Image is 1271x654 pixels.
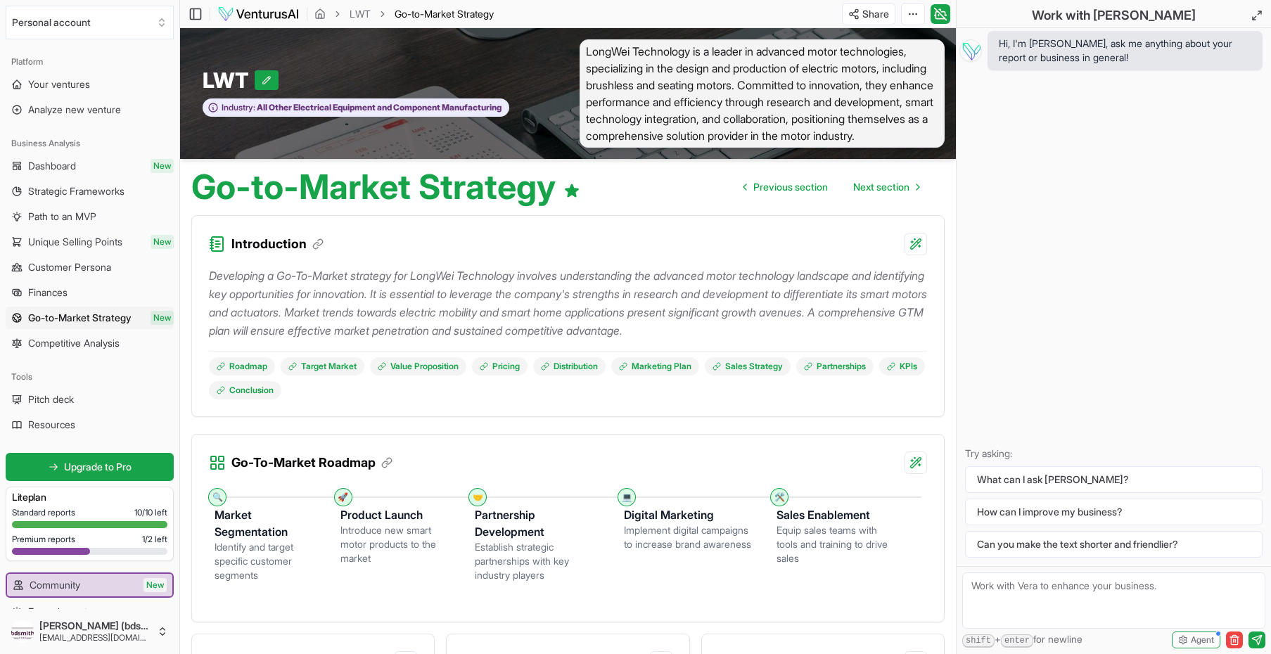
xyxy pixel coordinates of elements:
div: Platform [6,51,174,73]
a: Analyze new venture [6,98,174,121]
span: Next section [853,180,909,194]
h3: Lite plan [12,490,167,504]
button: Can you make the text shorter and friendlier? [965,531,1263,558]
h2: Work with [PERSON_NAME] [1032,6,1196,25]
span: Share [862,7,889,21]
kbd: shift [962,634,995,648]
span: 1 / 2 left [142,534,167,545]
span: New [151,311,174,325]
span: Analyze new venture [28,103,121,117]
span: 10 / 10 left [134,507,167,518]
a: Conclusion [209,381,281,399]
div: Tools [6,366,174,388]
a: Resources [6,413,174,436]
h3: Sales Enablement [777,506,899,523]
span: Go-to-Market Strategy [395,8,494,20]
span: + for newline [962,632,1082,648]
span: Premium reports [12,534,75,545]
span: LWT [203,68,255,93]
span: New [151,235,174,249]
img: logo [217,6,300,23]
span: Upgrade to Pro [64,460,132,474]
span: Unique Selling Points [28,235,122,249]
a: Competitive Analysis [6,332,174,354]
div: 🔍 [212,492,223,503]
button: Share [842,3,895,25]
button: Industry:All Other Electrical Equipment and Component Manufacturing [203,98,509,117]
span: Pitch deck [28,392,74,406]
a: Path to an MVP [6,205,174,228]
a: Your ventures [6,73,174,96]
h3: Go-To-Market Roadmap [231,453,392,473]
a: Marketing Plan [611,357,699,376]
div: Introduce new smart motor products to the market [340,523,453,565]
a: Partnerships [796,357,874,376]
a: Go to next page [842,173,931,201]
h3: Partnership Development [475,506,601,540]
span: Standard reports [12,507,75,518]
a: CommunityNew [7,574,172,596]
span: [PERSON_NAME] (bdsmith Partners) [39,620,151,632]
a: Roadmap [209,357,275,376]
span: Example ventures [28,605,107,619]
span: Go-to-Market Strategy [395,7,494,21]
a: Distribution [533,357,606,376]
span: LongWei Technology is a leader in advanced motor technologies, specializing in the design and pro... [580,39,945,148]
h3: Market Segmentation [215,506,318,540]
h3: Introduction [231,234,324,254]
div: 🚀 [338,492,349,503]
h3: Product Launch [340,506,453,523]
span: Previous section [753,180,828,194]
button: Select an organization [6,6,174,39]
a: LWT [350,7,371,21]
p: Try asking: [965,447,1263,461]
p: Developing a Go-To-Market strategy for LongWei Technology involves understanding the advanced mot... [209,267,927,340]
div: 🛠️ [774,492,785,503]
a: Pricing [472,357,528,376]
span: Customer Persona [28,260,111,274]
a: Customer Persona [6,256,174,278]
div: Business Analysis [6,132,174,155]
span: Competitive Analysis [28,336,120,350]
h1: Go-to-Market Strategy [191,170,580,204]
button: Agent [1172,631,1220,648]
div: 💻 [621,492,632,503]
a: Unique Selling PointsNew [6,231,174,253]
img: Vera [959,39,982,62]
span: New [143,578,167,592]
nav: breadcrumb [314,7,494,21]
div: 🤝 [472,492,483,503]
a: DashboardNew [6,155,174,177]
nav: pagination [732,173,931,201]
a: Target Market [281,357,364,376]
div: Establish strategic partnerships with key industry players [475,540,601,582]
span: Strategic Frameworks [28,184,124,198]
span: [EMAIL_ADDRESS][DOMAIN_NAME] [39,632,151,643]
span: Agent [1191,634,1214,646]
span: All Other Electrical Equipment and Component Manufacturing [255,102,502,113]
span: Hi, I'm [PERSON_NAME], ask me anything about your report or business in general! [999,37,1251,65]
a: Pitch deck [6,388,174,411]
a: Value Proposition [370,357,466,376]
span: Community [30,578,80,592]
a: Finances [6,281,174,304]
span: Resources [28,418,75,432]
a: KPIs [879,357,925,376]
span: Your ventures [28,77,90,91]
a: Example ventures [6,601,174,623]
kbd: enter [1001,634,1033,648]
button: What can I ask [PERSON_NAME]? [965,466,1263,493]
a: Strategic Frameworks [6,180,174,203]
div: Implement digital campaigns to increase brand awareness [624,523,754,551]
a: Sales Strategy [705,357,791,376]
span: New [151,159,174,173]
a: Go to previous page [732,173,839,201]
div: Equip sales teams with tools and training to drive sales [777,523,899,565]
button: How can I improve my business? [965,499,1263,525]
a: Upgrade to Pro [6,453,174,481]
a: Go-to-Market StrategyNew [6,307,174,329]
span: Finances [28,286,68,300]
div: Identify and target specific customer segments [215,540,318,582]
span: Path to an MVP [28,210,96,224]
span: Go-to-Market Strategy [28,311,132,325]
